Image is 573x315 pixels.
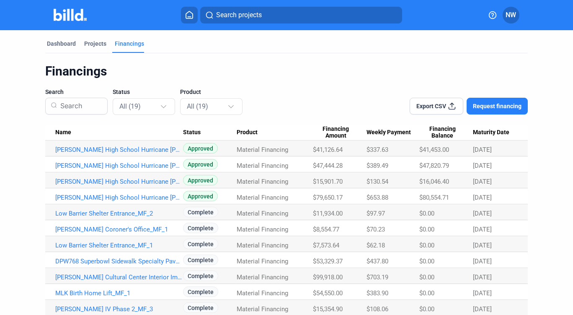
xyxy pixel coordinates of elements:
span: $53,329.37 [313,258,343,265]
div: Financing Amount [313,125,367,140]
span: $47,444.28 [313,162,343,169]
span: Product [237,129,258,136]
span: $15,901.70 [313,178,343,185]
span: NW [506,10,516,20]
div: Name [55,129,183,136]
span: $70.23 [367,226,385,233]
div: Financing Balance [419,125,473,140]
div: Projects [84,39,106,48]
button: Search projects [200,7,402,23]
span: Material Financing [237,242,288,249]
span: Material Financing [237,178,288,185]
div: Product [237,129,313,136]
span: Name [55,129,71,136]
a: [PERSON_NAME] Cultural Center Interior Improvements_MF_1 [55,273,183,281]
span: $108.06 [367,305,388,313]
span: [DATE] [473,289,492,297]
a: [PERSON_NAME] IV Phase 2_MF_3 [55,305,183,313]
mat-select-trigger: All (19) [119,102,141,110]
span: Material Financing [237,273,288,281]
span: Material Financing [237,162,288,169]
span: Material Financing [237,258,288,265]
div: Maturity Date [473,129,518,136]
span: $389.49 [367,162,388,169]
span: [DATE] [473,305,492,313]
span: $99,918.00 [313,273,343,281]
span: $703.19 [367,273,388,281]
a: Low Barrier Shelter Entrance_MF_2 [55,210,183,217]
button: NW [503,7,519,23]
mat-select-trigger: All (19) [187,102,208,110]
span: Approved [183,159,218,169]
a: [PERSON_NAME] High School Hurricane [PERSON_NAME] Repairs_MF_4 [55,146,183,154]
div: Dashboard [47,39,76,48]
button: Export CSV [410,98,463,115]
span: $79,650.17 [313,194,343,201]
div: Financings [115,39,144,48]
span: $130.54 [367,178,388,185]
span: $97.97 [367,210,385,217]
span: Search projects [216,10,262,20]
span: Financing Amount [313,125,359,140]
a: [PERSON_NAME] High School Hurricane [PERSON_NAME] Repairs_MF_3 [55,162,183,169]
span: [DATE] [473,242,492,249]
span: $47,820.79 [419,162,449,169]
span: Financing Balance [419,125,465,140]
span: Export CSV [416,102,446,110]
span: Complete [183,286,218,297]
a: [PERSON_NAME] High School Hurricane [PERSON_NAME] Repairs_MF_1 [55,194,183,201]
span: [DATE] [473,210,492,217]
span: $41,453.00 [419,146,449,154]
span: Complete [183,207,218,217]
span: [DATE] [473,273,492,281]
a: MLK Birth Home Lift_MF_1 [55,289,183,297]
span: Weekly Payment [367,129,411,136]
span: [DATE] [473,162,492,169]
span: $437.80 [367,258,388,265]
span: Status [183,129,201,136]
span: Material Financing [237,146,288,154]
div: Financings [45,63,527,79]
span: Material Financing [237,194,288,201]
span: $54,550.00 [313,289,343,297]
span: Approved [183,191,218,201]
span: Complete [183,223,218,233]
span: $0.00 [419,258,434,265]
span: $383.90 [367,289,388,297]
img: Billd Company Logo [54,9,87,21]
span: Search [45,88,64,96]
div: Status [183,129,237,136]
span: Material Financing [237,210,288,217]
a: [PERSON_NAME] High School Hurricane [PERSON_NAME] Repairs_MF_2 [55,178,183,185]
span: $8,554.77 [313,226,339,233]
span: $0.00 [419,226,434,233]
input: Search [57,95,102,117]
span: $0.00 [419,210,434,217]
span: $80,554.71 [419,194,449,201]
span: $0.00 [419,273,434,281]
span: $0.00 [419,242,434,249]
span: [DATE] [473,258,492,265]
span: Material Financing [237,289,288,297]
a: Low Barrier Shelter Entrance_MF_1 [55,242,183,249]
button: Request financing [467,98,528,115]
span: $337.63 [367,146,388,154]
span: $0.00 [419,289,434,297]
span: Complete [183,302,218,313]
div: Weekly Payment [367,129,420,136]
span: Product [180,88,201,96]
span: Material Financing [237,305,288,313]
span: [DATE] [473,226,492,233]
a: DPW768 Superbowl Sidewalk Specialty Pavement Zone 2_MF_1 [55,258,183,265]
span: Approved [183,143,218,154]
span: $653.88 [367,194,388,201]
a: [PERSON_NAME] Coroner's Office_MF_1 [55,226,183,233]
span: $0.00 [419,305,434,313]
span: [DATE] [473,146,492,154]
span: $11,934.00 [313,210,343,217]
span: $7,573.64 [313,242,339,249]
span: $62.18 [367,242,385,249]
span: Material Financing [237,226,288,233]
span: $15,354.90 [313,305,343,313]
span: $41,126.64 [313,146,343,154]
